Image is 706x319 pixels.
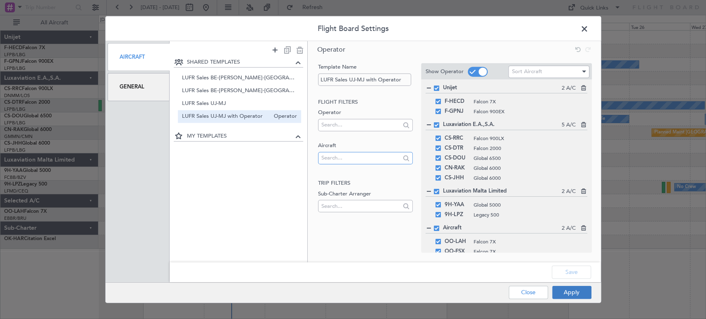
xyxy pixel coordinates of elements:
span: F-GPNJ [445,107,469,117]
span: 9H-LPZ [445,210,469,220]
label: Template Name [318,63,413,71]
span: Falcon 7X [474,238,579,245]
span: SHARED TEMPLATES [187,58,293,67]
span: Legacy 500 [474,211,587,219]
span: Sort Aircraft [512,68,542,75]
span: Falcon 7X [474,98,587,105]
span: Unijet [443,84,561,92]
span: F-HECD [445,97,469,107]
span: Falcon 900LX [474,135,587,142]
span: CN-RAK [445,163,469,173]
div: General [108,73,170,101]
span: 2 A/C [561,188,575,196]
span: Falcon 900EX [474,108,587,115]
span: Global 6000 [474,164,587,172]
span: Luxaviation Malta Limited [443,187,561,195]
span: CS-JHH [445,173,469,183]
span: Global 5000 [474,201,587,209]
span: 9H-YAA [445,200,469,210]
h2: Flight filters [318,98,413,106]
input: Search... [321,152,400,164]
span: LUFR Sales UJ-MJ [182,100,297,108]
span: Operator [317,45,345,54]
span: Aircraft [443,224,561,232]
input: Search... [321,119,400,131]
span: 2 A/C [561,224,575,233]
span: LUFR Sales UJ-MJ with Operator [182,112,270,121]
span: MY TEMPLATES [187,132,293,140]
span: Global 6500 [474,155,587,162]
label: Sub-Charter Arranger [318,190,413,198]
span: 5 A/C [561,121,575,129]
span: LUFR Sales BE-[PERSON_NAME]-[GEOGRAPHIC_DATA] with Operator [182,87,297,95]
span: Global 6000 [474,174,587,182]
span: OO-LAH [445,237,469,247]
span: CS-RRC [445,133,469,143]
span: CS-DTR [445,143,469,153]
span: OO-FSX [445,247,469,257]
span: LUFR Sales BE-[PERSON_NAME]-[GEOGRAPHIC_DATA] [182,74,297,83]
span: Operator [270,112,297,121]
div: Aircraft [108,43,170,71]
label: Operator [318,109,413,117]
label: Aircraft [318,142,413,150]
button: Close [509,286,548,299]
span: Luxaviation E.A.,S.A. [443,121,561,129]
span: Falcon 7X [474,248,579,255]
input: Search... [321,200,400,212]
label: Show Operator [426,67,464,76]
header: Flight Board Settings [105,17,601,41]
span: Falcon 2000 [474,145,587,152]
span: 2 A/C [561,84,575,93]
button: Apply [552,286,591,299]
span: CS-DOU [445,153,469,163]
h2: Trip filters [318,179,413,188]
